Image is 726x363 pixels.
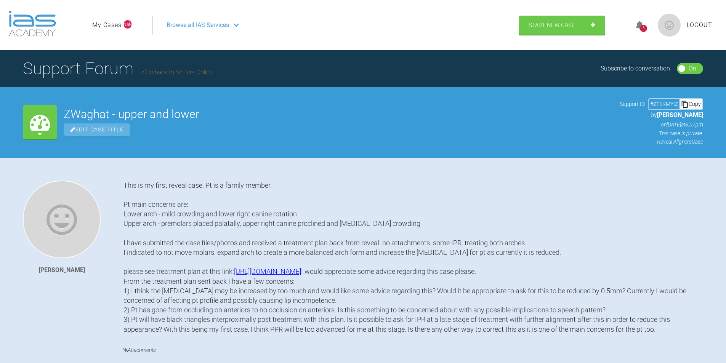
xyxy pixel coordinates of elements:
[689,64,696,74] div: On
[92,20,122,30] a: My Cases
[657,111,703,118] span: [PERSON_NAME]
[620,100,645,108] span: Support ID
[123,181,703,334] div: This is my first reveal case. Pt is a family member. Pt main concerns are: Lower arch - mild crow...
[123,345,703,355] h4: Attachments
[658,14,681,37] img: profile.png
[64,123,130,136] span: Edit Case Title
[9,11,56,37] img: logo-light.3e3ef733.png
[167,20,229,30] span: Browse all IAS Services
[620,110,703,120] p: by
[64,109,613,120] h2: ZWaghat - upper and lower
[39,265,85,275] div: [PERSON_NAME]
[123,20,132,29] span: NaN
[141,69,213,76] a: Go back to Smilers Online
[620,120,703,129] p: on [DATE] at 5:07pm
[640,25,647,32] div: 3
[620,129,703,138] p: This case is private.
[519,16,605,35] a: Start New Case
[687,20,712,30] a: Logout
[23,181,101,258] img: Rukayya Waghat
[620,138,703,146] p: Reveal Aligners Case
[234,267,301,275] a: [URL][DOMAIN_NAME]
[649,100,680,108] div: # ZTSKMYIZ
[601,64,670,74] div: Subscribe to conversation
[529,22,575,29] span: Start New Case
[23,55,213,82] h1: Support Forum
[680,99,702,109] div: Copy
